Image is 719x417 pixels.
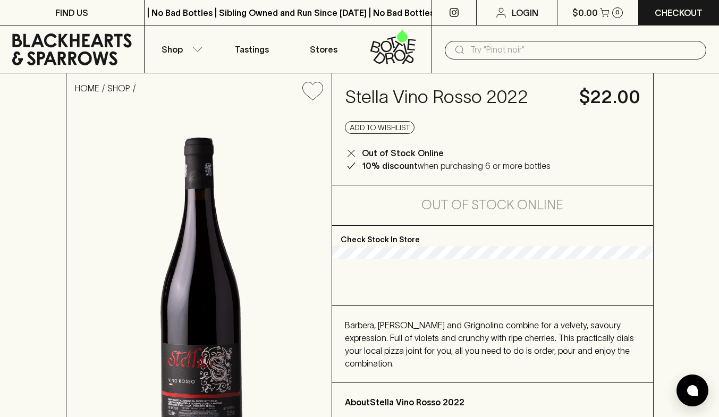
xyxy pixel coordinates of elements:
[345,86,566,108] h4: Stella Vino Rosso 2022
[512,6,538,19] p: Login
[579,86,640,108] h4: $22.00
[298,78,327,105] button: Add to wishlist
[362,161,418,171] b: 10% discount
[332,226,653,246] p: Check Stock In Store
[75,83,99,93] a: HOME
[55,6,88,19] p: FIND US
[362,147,444,159] p: Out of Stock Online
[345,121,415,134] button: Add to wishlist
[687,385,698,396] img: bubble-icon
[107,83,130,93] a: SHOP
[470,41,698,58] input: Try "Pinot noir"
[288,25,360,73] a: Stores
[572,6,598,19] p: $0.00
[655,6,703,19] p: Checkout
[235,43,269,56] p: Tastings
[162,43,183,56] p: Shop
[216,25,288,73] a: Tastings
[310,43,337,56] p: Stores
[615,10,620,15] p: 0
[345,320,634,368] span: Barbera, [PERSON_NAME] and Grignolino combine for a velvety, savoury expression. Full of violets ...
[421,197,563,214] h5: Out of Stock Online
[345,396,640,409] p: About Stella Vino Rosso 2022
[145,25,216,73] button: Shop
[362,159,551,172] p: when purchasing 6 or more bottles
